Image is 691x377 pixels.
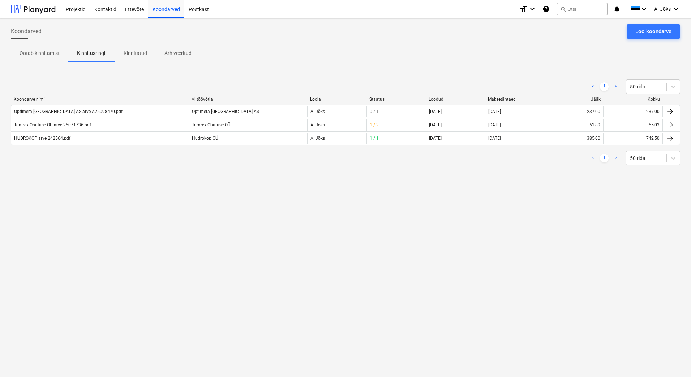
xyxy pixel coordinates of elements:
[307,119,366,131] div: A. Jõks
[646,109,660,114] div: 237,00
[671,5,680,13] i: keyboard_arrow_down
[11,27,42,36] span: Koondarved
[164,49,192,57] p: Arhiveeritud
[655,342,691,377] iframe: Chat Widget
[429,122,442,127] div: [DATE]
[14,109,123,114] div: Optimera [GEOGRAPHIC_DATA] AS arve A25098470.pdf
[646,136,660,141] div: 742,50
[429,97,482,102] div: Loodud
[589,122,600,127] div: 51,89
[429,109,442,114] div: [DATE]
[20,49,60,57] p: Ootab kinnitamist
[587,109,600,114] div: 237,00
[519,5,528,13] i: format_size
[547,97,601,102] div: Jääk
[611,82,620,91] a: Next page
[611,154,620,162] a: Next page
[485,106,544,117] div: [DATE]
[189,133,307,144] div: Hüdrokop OÜ
[557,3,608,15] button: Otsi
[542,5,550,13] i: Abikeskus
[124,49,147,57] p: Kinnitatud
[485,119,544,131] div: [DATE]
[189,119,307,131] div: Tamrex Ohutuse OÜ
[600,82,609,91] a: Page 1 is your current page
[606,97,660,102] div: Kokku
[370,122,379,127] span: 1 / 2
[14,122,91,127] div: Tamrex Ohutuse OU arve 25071736.pdf
[588,154,597,162] a: Previous page
[369,97,423,102] div: Staatus
[654,6,671,12] span: A. Jõks
[429,136,442,141] div: [DATE]
[77,49,106,57] p: Kinnitusringil
[627,24,680,39] button: Loo koondarve
[310,97,364,102] div: Looja
[189,106,307,117] div: Optimera [GEOGRAPHIC_DATA] AS
[528,5,537,13] i: keyboard_arrow_down
[307,133,366,144] div: A. Jõks
[640,5,648,13] i: keyboard_arrow_down
[370,109,379,114] span: 0 / 1
[560,6,566,12] span: search
[649,122,660,127] div: 55,03
[485,133,544,144] div: [DATE]
[600,154,609,162] a: Page 1 is your current page
[587,136,600,141] div: 385,00
[14,136,70,141] div: HUDROKOP arve 242564.pdf
[588,82,597,91] a: Previous page
[613,5,621,13] i: notifications
[14,97,186,102] div: Koondarve nimi
[488,97,541,102] div: Maksetähtaeg
[635,27,671,36] div: Loo koondarve
[370,136,379,141] span: 1 / 1
[192,97,304,102] div: Alltöövõtja
[307,106,366,117] div: A. Jõks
